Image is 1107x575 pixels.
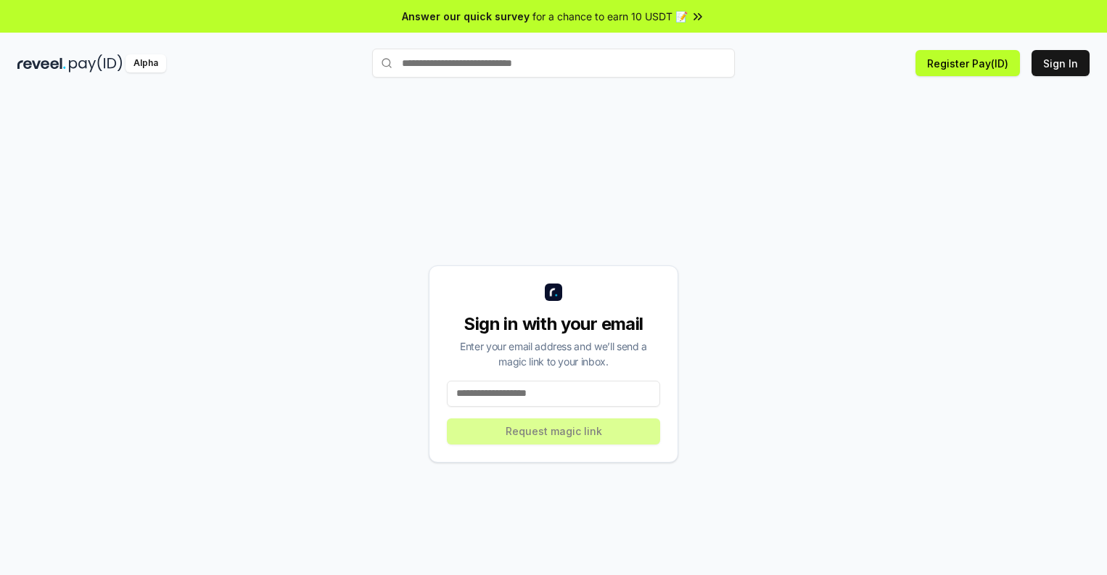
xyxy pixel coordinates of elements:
span: Answer our quick survey [402,9,530,24]
span: for a chance to earn 10 USDT 📝 [532,9,688,24]
div: Sign in with your email [447,313,660,336]
div: Alpha [125,54,166,73]
button: Sign In [1032,50,1090,76]
img: logo_small [545,284,562,301]
div: Enter your email address and we’ll send a magic link to your inbox. [447,339,660,369]
button: Register Pay(ID) [915,50,1020,76]
img: reveel_dark [17,54,66,73]
img: pay_id [69,54,123,73]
